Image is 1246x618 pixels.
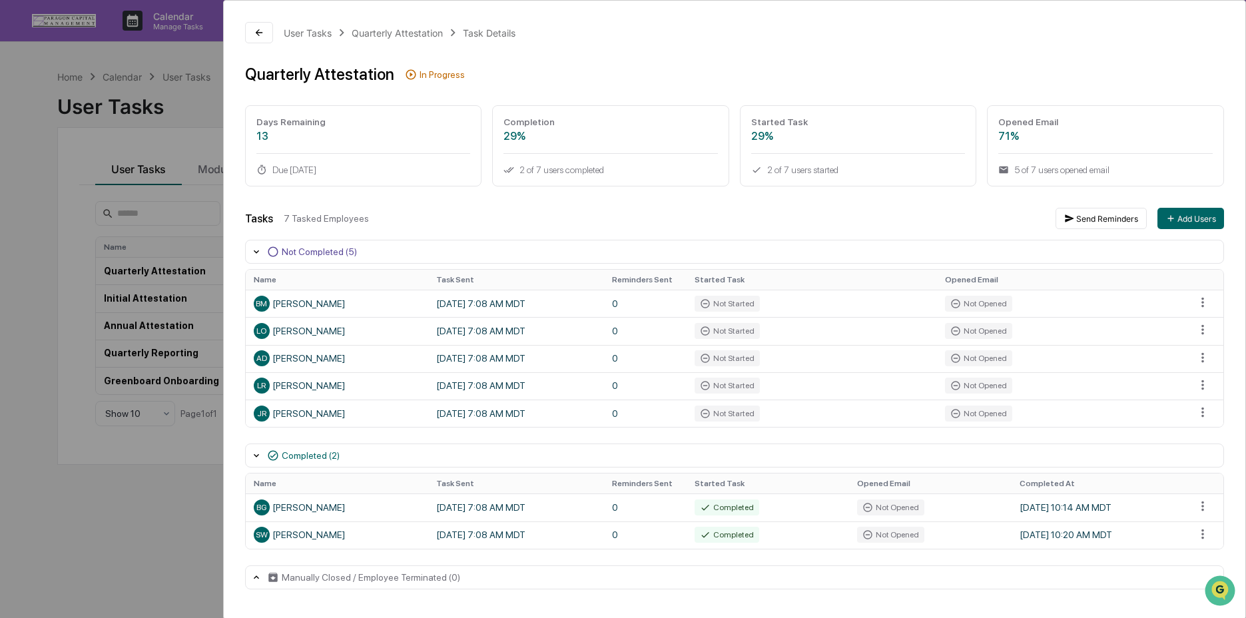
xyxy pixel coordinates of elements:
[27,193,84,206] span: Data Lookup
[604,493,687,521] td: 0
[257,409,266,418] span: JR
[133,226,161,236] span: Pylon
[45,102,218,115] div: Start new chat
[428,345,604,372] td: [DATE] 7:08 AM MDT
[428,372,604,400] td: [DATE] 7:08 AM MDT
[503,164,718,175] div: 2 of 7 users completed
[13,102,37,126] img: 1746055101610-c473b297-6a78-478c-a979-82029cc54cd1
[282,572,460,583] div: Manually Closed / Employee Terminated (0)
[604,400,687,427] td: 0
[1056,208,1147,229] button: Send Reminders
[94,225,161,236] a: Powered byPylon
[857,527,924,543] div: Not Opened
[857,499,924,515] div: Not Opened
[604,270,687,290] th: Reminders Sent
[428,317,604,344] td: [DATE] 7:08 AM MDT
[945,296,1012,312] div: Not Opened
[687,270,937,290] th: Started Task
[420,69,465,80] div: In Progress
[695,499,759,515] div: Completed
[751,117,966,127] div: Started Task
[245,212,273,225] div: Tasks
[604,521,687,549] td: 0
[254,296,420,312] div: [PERSON_NAME]
[695,527,759,543] div: Completed
[246,270,428,290] th: Name
[604,372,687,400] td: 0
[254,406,420,422] div: [PERSON_NAME]
[245,65,394,84] div: Quarterly Attestation
[687,473,849,493] th: Started Task
[945,350,1012,366] div: Not Opened
[256,130,471,143] div: 13
[695,406,760,422] div: Not Started
[282,450,340,461] div: Completed (2)
[998,164,1213,175] div: 5 of 7 users opened email
[13,169,24,180] div: 🖐️
[695,378,760,394] div: Not Started
[604,345,687,372] td: 0
[428,400,604,427] td: [DATE] 7:08 AM MDT
[695,296,760,312] div: Not Started
[428,521,604,549] td: [DATE] 7:08 AM MDT
[937,270,1187,290] th: Opened Email
[604,473,687,493] th: Reminders Sent
[428,473,604,493] th: Task Sent
[254,527,420,543] div: [PERSON_NAME]
[695,350,760,366] div: Not Started
[13,28,242,49] p: How can we help?
[463,27,515,39] div: Task Details
[246,473,428,493] th: Name
[1012,473,1187,493] th: Completed At
[1157,208,1224,229] button: Add Users
[45,115,168,126] div: We're available if you need us!
[849,473,1012,493] th: Opened Email
[1012,493,1187,521] td: [DATE] 10:14 AM MDT
[1012,521,1187,549] td: [DATE] 10:20 AM MDT
[13,194,24,205] div: 🔎
[1203,574,1239,610] iframe: Open customer support
[254,350,420,366] div: [PERSON_NAME]
[428,493,604,521] td: [DATE] 7:08 AM MDT
[27,168,86,181] span: Preclearance
[254,378,420,394] div: [PERSON_NAME]
[256,326,266,336] span: LO
[284,27,332,39] div: User Tasks
[695,323,760,339] div: Not Started
[945,378,1012,394] div: Not Opened
[97,169,107,180] div: 🗄️
[256,164,471,175] div: Due [DATE]
[257,381,266,390] span: LR
[256,354,267,363] span: AD
[282,246,357,257] div: Not Completed (5)
[256,530,268,539] span: SW
[503,117,718,127] div: Completion
[352,27,443,39] div: Quarterly Attestation
[945,323,1012,339] div: Not Opened
[604,317,687,344] td: 0
[8,188,89,212] a: 🔎Data Lookup
[256,503,266,512] span: BG
[226,106,242,122] button: Start new chat
[998,117,1213,127] div: Opened Email
[998,130,1213,143] div: 71%
[751,130,966,143] div: 29%
[254,499,420,515] div: [PERSON_NAME]
[256,117,471,127] div: Days Remaining
[428,290,604,317] td: [DATE] 7:08 AM MDT
[110,168,165,181] span: Attestations
[284,213,1045,224] div: 7 Tasked Employees
[91,162,170,186] a: 🗄️Attestations
[256,299,267,308] span: BM
[604,290,687,317] td: 0
[428,270,604,290] th: Task Sent
[8,162,91,186] a: 🖐️Preclearance
[751,164,966,175] div: 2 of 7 users started
[503,130,718,143] div: 29%
[254,323,420,339] div: [PERSON_NAME]
[945,406,1012,422] div: Not Opened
